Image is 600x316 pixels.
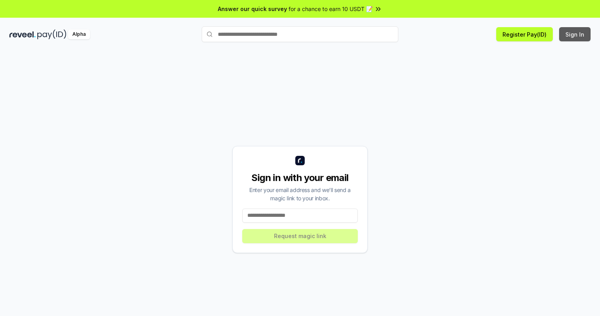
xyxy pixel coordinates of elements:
[559,27,591,41] button: Sign In
[242,172,358,184] div: Sign in with your email
[496,27,553,41] button: Register Pay(ID)
[68,30,90,39] div: Alpha
[242,186,358,202] div: Enter your email address and we’ll send a magic link to your inbox.
[295,156,305,165] img: logo_small
[289,5,373,13] span: for a chance to earn 10 USDT 📝
[218,5,287,13] span: Answer our quick survey
[37,30,66,39] img: pay_id
[9,30,36,39] img: reveel_dark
